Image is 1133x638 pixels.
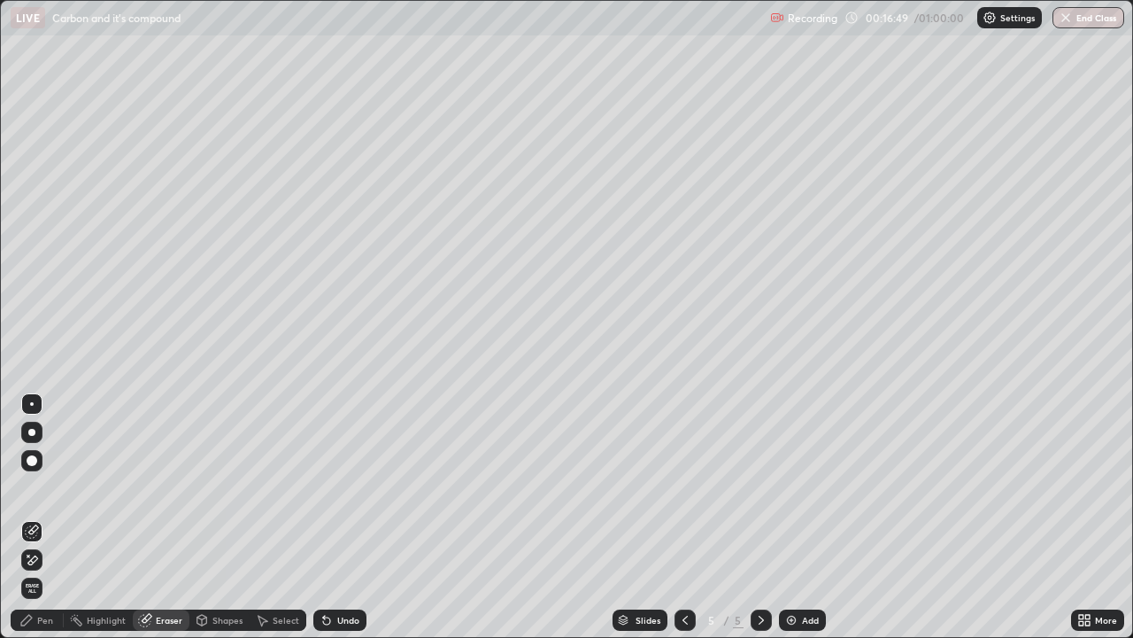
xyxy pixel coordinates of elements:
div: Slides [636,616,660,625]
img: add-slide-button [784,613,798,627]
div: Shapes [212,616,243,625]
button: End Class [1052,7,1124,28]
img: end-class-cross [1059,11,1073,25]
div: / [724,615,729,626]
div: Undo [337,616,359,625]
div: More [1095,616,1117,625]
div: Pen [37,616,53,625]
img: class-settings-icons [983,11,997,25]
p: Settings [1000,13,1035,22]
p: Recording [788,12,837,25]
div: Highlight [87,616,126,625]
div: 5 [703,615,721,626]
div: Select [273,616,299,625]
p: Carbon and it's compound [52,11,181,25]
div: 5 [733,612,744,628]
div: Eraser [156,616,182,625]
p: LIVE [16,11,40,25]
div: Add [802,616,819,625]
img: recording.375f2c34.svg [770,11,784,25]
span: Erase all [22,583,42,594]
